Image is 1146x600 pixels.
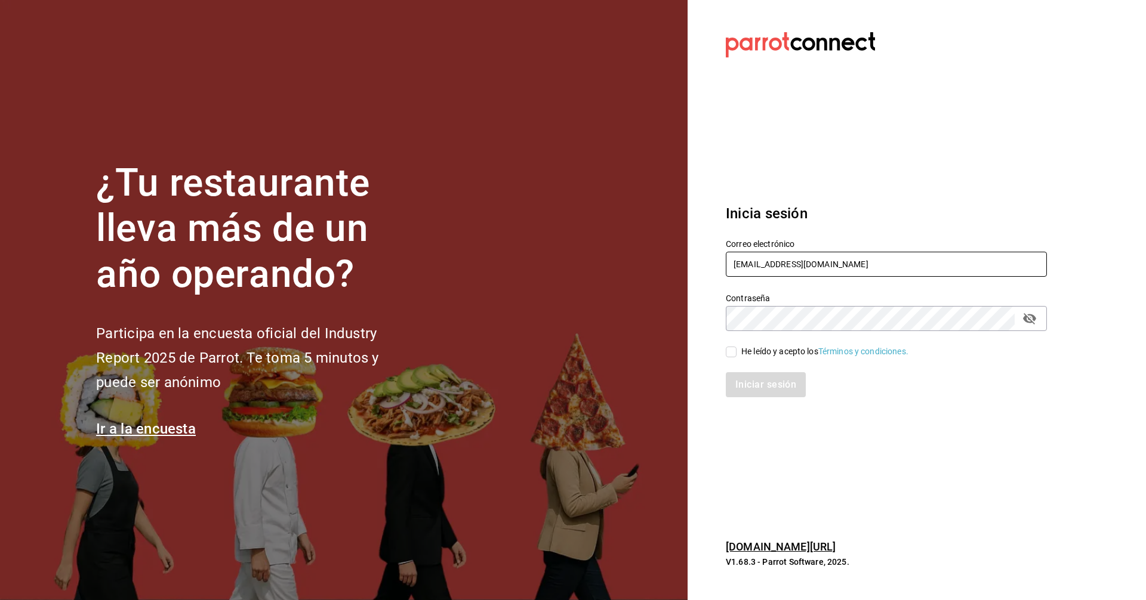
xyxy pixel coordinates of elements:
[726,252,1047,277] input: Ingresa tu correo electrónico
[1019,308,1040,329] button: passwordField
[96,420,196,437] a: Ir a la encuesta
[726,540,836,553] a: [DOMAIN_NAME][URL]
[96,321,418,394] h2: Participa en la encuesta oficial del Industry Report 2025 de Parrot. Te toma 5 minutos y puede se...
[741,345,908,358] div: He leído y acepto los
[96,160,418,298] h1: ¿Tu restaurante lleva más de un año operando?
[726,293,1047,302] label: Contraseña
[726,239,1047,248] label: Correo electrónico
[726,556,1047,568] p: V1.68.3 - Parrot Software, 2025.
[726,203,1047,224] h3: Inicia sesión
[818,347,908,356] a: Términos y condiciones.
